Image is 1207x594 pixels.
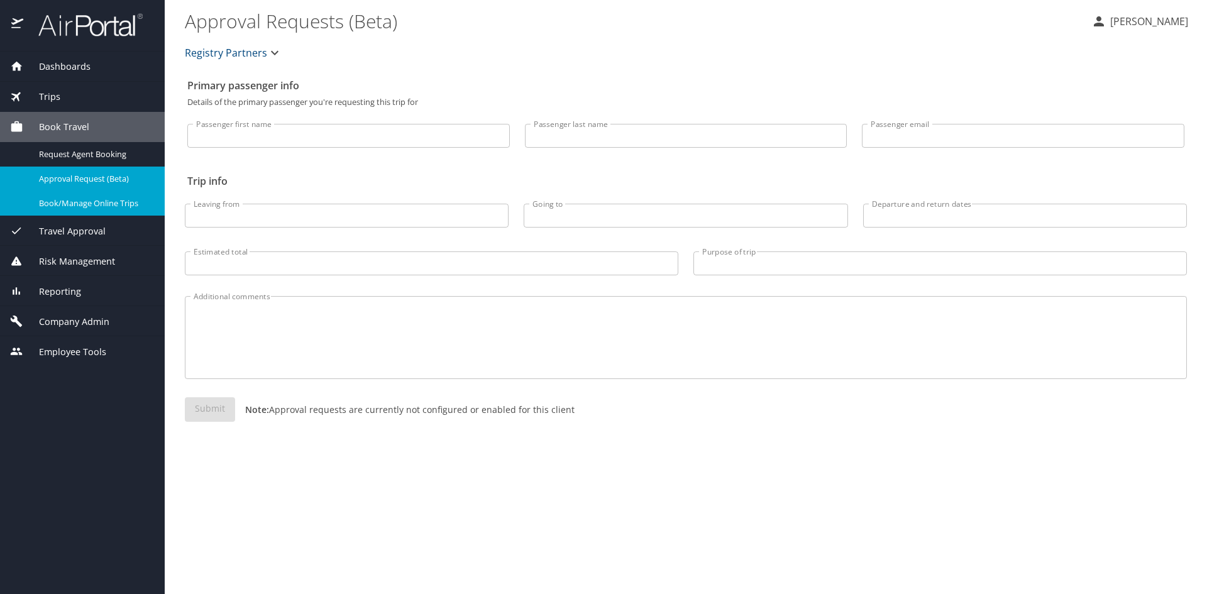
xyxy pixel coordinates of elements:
[39,197,150,209] span: Book/Manage Online Trips
[25,13,143,37] img: airportal-logo.png
[185,1,1081,40] h1: Approval Requests (Beta)
[235,403,575,416] p: Approval requests are currently not configured or enabled for this client
[185,44,267,62] span: Registry Partners
[39,148,150,160] span: Request Agent Booking
[23,120,89,134] span: Book Travel
[23,345,106,359] span: Employee Tools
[23,60,91,74] span: Dashboards
[23,285,81,299] span: Reporting
[245,404,269,415] strong: Note:
[11,13,25,37] img: icon-airportal.png
[23,255,115,268] span: Risk Management
[23,224,106,238] span: Travel Approval
[187,171,1184,191] h2: Trip info
[39,173,150,185] span: Approval Request (Beta)
[180,40,287,65] button: Registry Partners
[1086,10,1193,33] button: [PERSON_NAME]
[187,98,1184,106] p: Details of the primary passenger you're requesting this trip for
[23,315,109,329] span: Company Admin
[187,75,1184,96] h2: Primary passenger info
[23,90,60,104] span: Trips
[1106,14,1188,29] p: [PERSON_NAME]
